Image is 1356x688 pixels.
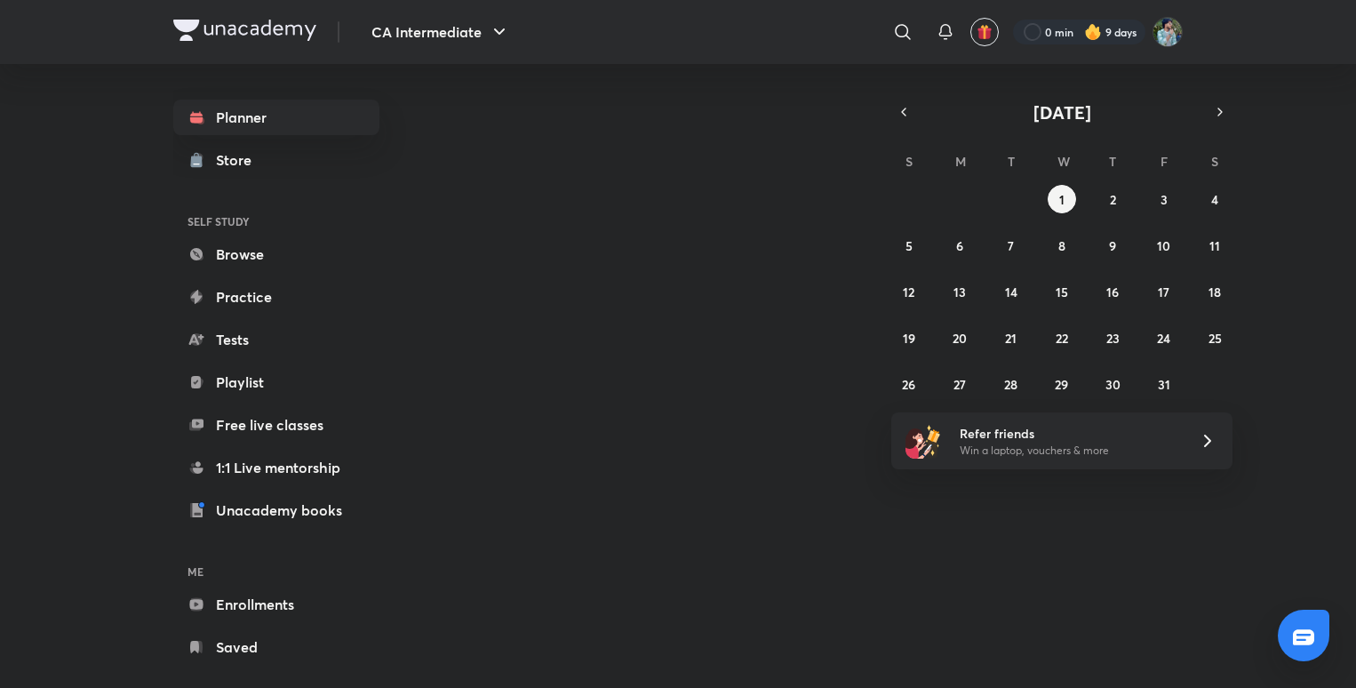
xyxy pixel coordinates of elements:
[1211,153,1218,170] abbr: Saturday
[945,277,974,306] button: October 13, 2025
[1150,324,1178,352] button: October 24, 2025
[1004,376,1017,393] abbr: October 28, 2025
[960,424,1178,443] h6: Refer friends
[945,231,974,260] button: October 6, 2025
[173,492,379,528] a: Unacademy books
[1106,330,1120,347] abbr: October 23, 2025
[1098,185,1127,213] button: October 2, 2025
[173,587,379,622] a: Enrollments
[955,153,966,170] abbr: Monday
[997,324,1025,352] button: October 21, 2025
[953,376,966,393] abbr: October 27, 2025
[956,237,963,254] abbr: October 6, 2025
[173,20,316,41] img: Company Logo
[1058,237,1065,254] abbr: October 8, 2025
[1157,237,1170,254] abbr: October 10, 2025
[1057,153,1070,170] abbr: Wednesday
[945,370,974,398] button: October 27, 2025
[902,376,915,393] abbr: October 26, 2025
[905,153,913,170] abbr: Sunday
[173,407,379,443] a: Free live classes
[1200,324,1229,352] button: October 25, 2025
[1098,231,1127,260] button: October 9, 2025
[1208,284,1221,300] abbr: October 18, 2025
[1098,370,1127,398] button: October 30, 2025
[1150,277,1178,306] button: October 17, 2025
[997,231,1025,260] button: October 7, 2025
[1098,277,1127,306] button: October 16, 2025
[173,236,379,272] a: Browse
[895,231,923,260] button: October 5, 2025
[1200,231,1229,260] button: October 11, 2025
[173,450,379,485] a: 1:1 Live mentorship
[916,100,1208,124] button: [DATE]
[1048,231,1076,260] button: October 8, 2025
[1211,191,1218,208] abbr: October 4, 2025
[953,330,967,347] abbr: October 20, 2025
[1098,324,1127,352] button: October 23, 2025
[1158,284,1169,300] abbr: October 17, 2025
[997,277,1025,306] button: October 14, 2025
[1005,330,1017,347] abbr: October 21, 2025
[1158,376,1170,393] abbr: October 31, 2025
[1200,277,1229,306] button: October 18, 2025
[1059,191,1065,208] abbr: October 1, 2025
[1056,284,1068,300] abbr: October 15, 2025
[1008,237,1014,254] abbr: October 7, 2025
[1109,153,1116,170] abbr: Thursday
[895,370,923,398] button: October 26, 2025
[1048,370,1076,398] button: October 29, 2025
[953,284,966,300] abbr: October 13, 2025
[173,20,316,45] a: Company Logo
[895,324,923,352] button: October 19, 2025
[1110,191,1116,208] abbr: October 2, 2025
[173,629,379,665] a: Saved
[173,100,379,135] a: Planner
[216,149,262,171] div: Store
[173,364,379,400] a: Playlist
[1153,17,1183,47] img: Santosh Kumar Thakur
[1048,277,1076,306] button: October 15, 2025
[1161,153,1168,170] abbr: Friday
[1150,185,1178,213] button: October 3, 2025
[1055,376,1068,393] abbr: October 29, 2025
[945,324,974,352] button: October 20, 2025
[970,18,999,46] button: avatar
[1157,330,1170,347] abbr: October 24, 2025
[1048,185,1076,213] button: October 1, 2025
[1200,185,1229,213] button: October 4, 2025
[977,24,993,40] img: avatar
[1208,330,1222,347] abbr: October 25, 2025
[173,556,379,587] h6: ME
[1150,370,1178,398] button: October 31, 2025
[1048,324,1076,352] button: October 22, 2025
[1161,191,1168,208] abbr: October 3, 2025
[361,14,521,50] button: CA Intermediate
[1084,23,1102,41] img: streak
[1150,231,1178,260] button: October 10, 2025
[895,277,923,306] button: October 12, 2025
[1005,284,1017,300] abbr: October 14, 2025
[1033,100,1091,124] span: [DATE]
[1056,330,1068,347] abbr: October 22, 2025
[1209,237,1220,254] abbr: October 11, 2025
[905,237,913,254] abbr: October 5, 2025
[1105,376,1121,393] abbr: October 30, 2025
[903,284,914,300] abbr: October 12, 2025
[1109,237,1116,254] abbr: October 9, 2025
[173,322,379,357] a: Tests
[173,279,379,315] a: Practice
[173,206,379,236] h6: SELF STUDY
[1106,284,1119,300] abbr: October 16, 2025
[903,330,915,347] abbr: October 19, 2025
[905,423,941,459] img: referral
[173,142,379,178] a: Store
[997,370,1025,398] button: October 28, 2025
[1008,153,1015,170] abbr: Tuesday
[960,443,1178,459] p: Win a laptop, vouchers & more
